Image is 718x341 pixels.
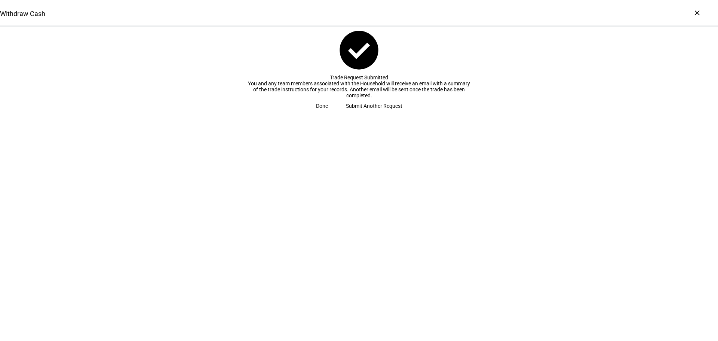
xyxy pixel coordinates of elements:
[336,27,382,73] mat-icon: check_circle
[247,80,471,98] div: You and any team members associated with the Household will receive an email with a summary of th...
[691,7,703,19] div: ×
[316,98,328,113] span: Done
[307,98,337,113] button: Done
[337,98,411,113] button: Submit Another Request
[346,98,402,113] span: Submit Another Request
[247,74,471,80] div: Trade Request Submitted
